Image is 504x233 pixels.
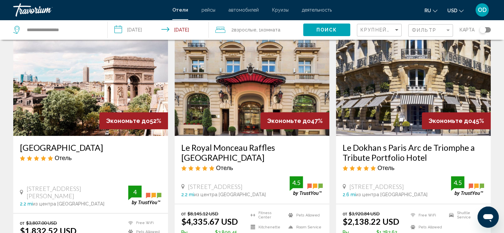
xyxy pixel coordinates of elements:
del: $3,807.00 USD [26,220,57,226]
a: Travorium [13,3,166,17]
span: 2.2 mi [181,192,194,197]
img: trustyou-badge.svg [451,176,484,196]
span: Отель [55,154,72,161]
div: 52% [99,112,168,129]
div: 4.5 [290,179,303,187]
span: , 1 [256,25,280,34]
a: Le Royal Monceau Raffles [GEOGRAPHIC_DATA] [181,143,323,162]
span: USD [447,8,457,13]
img: trustyou-badge.svg [128,186,161,205]
a: Le Dokhan s Paris Arc de Triomphe a Tribute Portfolio Hotel [343,143,484,162]
div: 47% [260,112,329,129]
div: 5 star Hotel [181,164,323,171]
button: Check-in date: Sep 9, 2025 Check-out date: Sep 13, 2025 [108,20,209,40]
li: Room Service [285,223,323,231]
span: от [343,211,347,216]
li: Kitchenette [247,223,285,231]
button: Toggle map [475,27,491,33]
span: [STREET_ADDRESS][PERSON_NAME] [27,185,128,200]
ins: $2,138.22 USD [343,216,399,226]
a: [GEOGRAPHIC_DATA] [20,143,161,152]
iframe: Кнопка запуска окна обмена сообщениями [477,206,499,228]
span: [STREET_ADDRESS] [349,183,404,190]
li: Fitness Center [247,211,285,219]
span: Отель [216,164,233,171]
span: из центра [GEOGRAPHIC_DATA] [194,192,266,197]
span: Крупнейшие сбережения [361,27,440,32]
img: Hotel image [13,30,168,136]
span: OD [478,7,487,13]
span: Комната [261,27,280,32]
span: из центра [GEOGRAPHIC_DATA] [356,192,427,197]
del: $3,920.84 USD [349,211,380,216]
span: [STREET_ADDRESS] [188,183,243,190]
div: 4.5 [451,179,464,187]
mat-select: Sort by [361,28,400,33]
a: деятельность [302,7,332,13]
button: Filter [408,24,453,37]
span: ru [424,8,431,13]
span: Взрослые [234,27,256,32]
img: Hotel image [175,30,329,136]
span: Экономьте до [267,117,311,124]
span: от [20,220,25,226]
span: 2.2 mi [20,201,33,206]
span: Экономьте до [106,117,150,124]
span: Отель [377,164,394,171]
img: trustyou-badge.svg [290,176,323,196]
li: Pets Allowed [407,223,446,231]
span: Поиск [316,28,337,33]
span: Экономьте до [428,117,472,124]
span: 2 [231,25,256,34]
button: User Menu [474,3,491,17]
span: карта [460,25,475,34]
ins: $4,335.67 USD [181,216,238,226]
button: Travelers: 2 adults, 0 children [209,20,303,40]
a: Отели [172,7,188,13]
li: Free WiFi [407,211,446,219]
div: 4 [128,188,141,196]
a: автомобилей [229,7,259,13]
span: 2.6 mi [343,192,356,197]
li: Shuttle Service [446,211,484,219]
del: $8,145.12 USD [188,211,218,216]
span: от [181,211,186,216]
li: Pets Allowed [285,211,323,219]
button: Change currency [447,6,464,15]
img: Hotel image [336,30,491,136]
span: из центра [GEOGRAPHIC_DATA] [33,201,104,206]
div: 45% [422,112,491,129]
div: 5 star Hotel [343,164,484,171]
div: 5 star Hotel [20,154,161,161]
span: Фильтр [412,28,436,33]
a: рейсы [201,7,215,13]
li: Free WiFi [125,220,161,226]
button: Change language [424,6,437,15]
button: Поиск [303,24,350,36]
a: Круизы [272,7,289,13]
